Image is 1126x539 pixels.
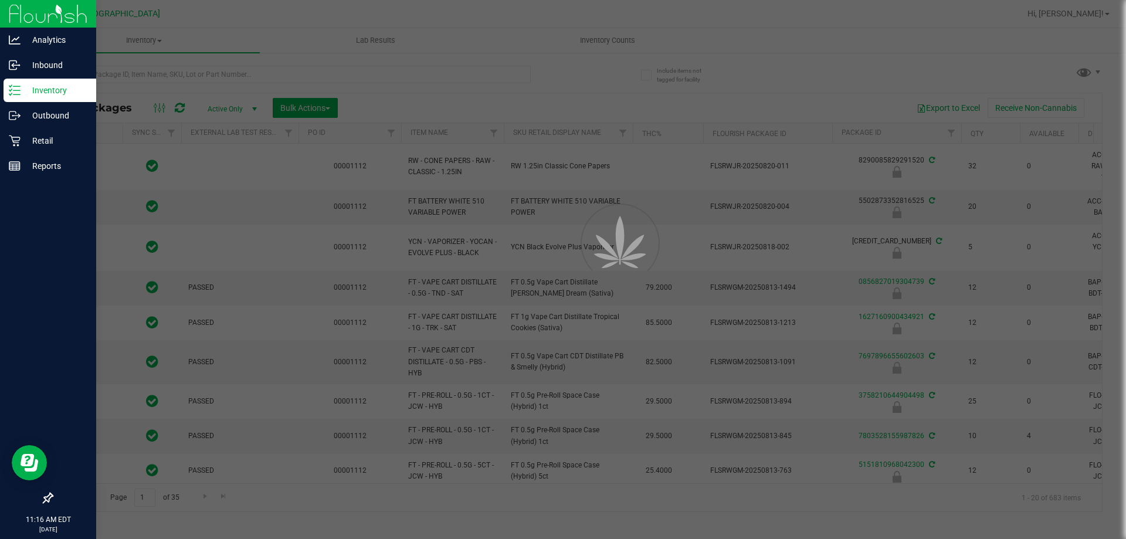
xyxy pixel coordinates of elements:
[9,84,21,96] inline-svg: Inventory
[5,514,91,525] p: 11:16 AM EDT
[21,83,91,97] p: Inventory
[9,110,21,121] inline-svg: Outbound
[9,34,21,46] inline-svg: Analytics
[9,160,21,172] inline-svg: Reports
[21,58,91,72] p: Inbound
[21,33,91,47] p: Analytics
[21,159,91,173] p: Reports
[9,59,21,71] inline-svg: Inbound
[21,109,91,123] p: Outbound
[9,135,21,147] inline-svg: Retail
[5,525,91,534] p: [DATE]
[12,445,47,480] iframe: Resource center
[21,134,91,148] p: Retail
